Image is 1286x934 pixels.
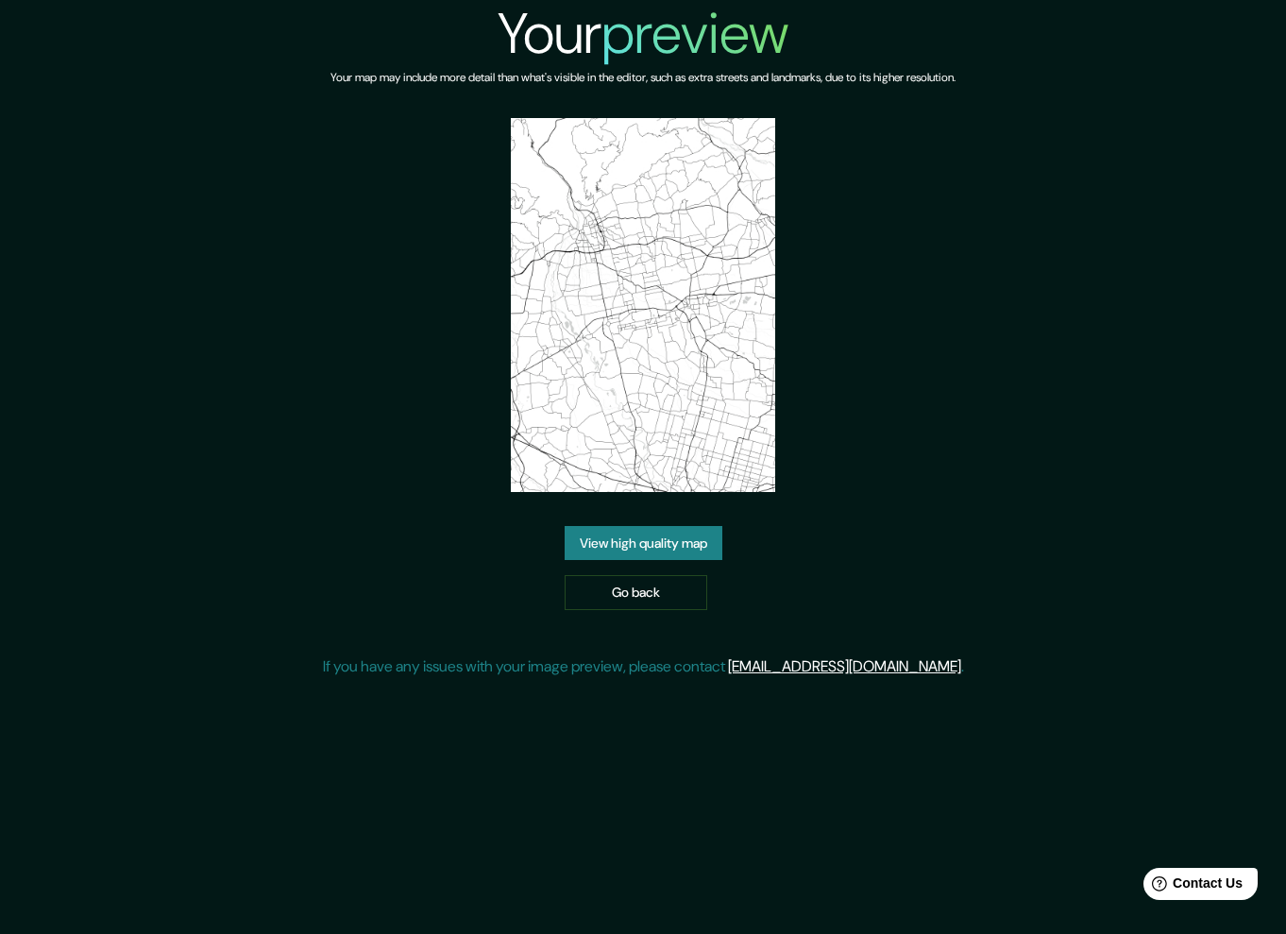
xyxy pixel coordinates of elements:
a: [EMAIL_ADDRESS][DOMAIN_NAME] [728,656,961,676]
a: View high quality map [565,526,722,561]
a: Go back [565,575,707,610]
iframe: Help widget launcher [1118,860,1265,913]
img: created-map-preview [511,118,775,492]
p: If you have any issues with your image preview, please contact . [323,655,964,678]
h6: Your map may include more detail than what's visible in the editor, such as extra streets and lan... [330,68,956,88]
